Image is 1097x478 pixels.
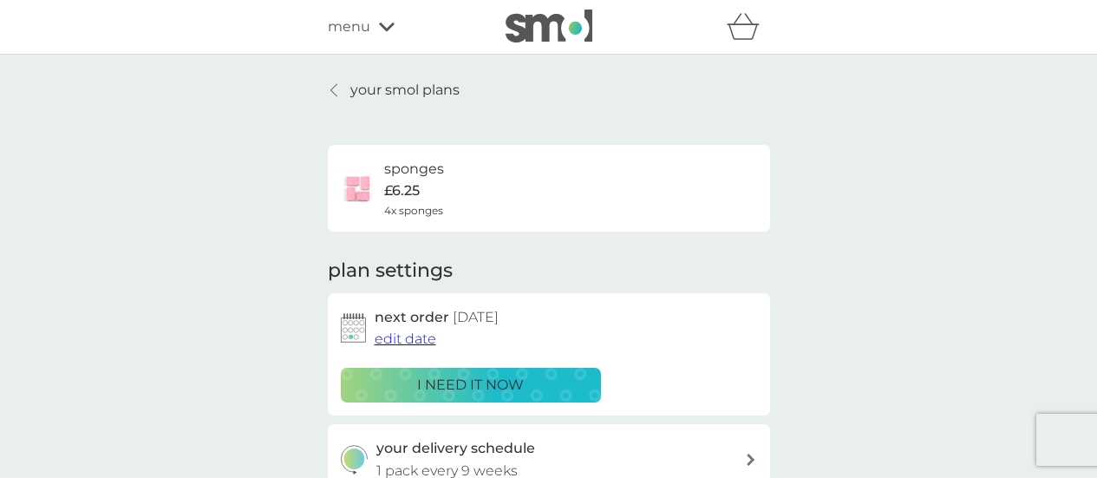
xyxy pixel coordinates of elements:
h6: sponges [384,158,444,180]
span: edit date [375,331,436,347]
img: sponges [341,171,375,206]
h2: plan settings [328,258,453,285]
span: [DATE] [453,309,499,325]
h2: next order [375,306,499,329]
button: edit date [375,328,436,350]
p: £6.25 [384,180,420,202]
span: 4x sponges [384,202,443,219]
a: your smol plans [328,79,460,101]
h3: your delivery schedule [376,437,535,460]
p: your smol plans [350,79,460,101]
img: smol [506,10,592,43]
div: basket [727,10,770,44]
span: menu [328,16,370,38]
p: i need it now [417,374,524,396]
button: i need it now [341,368,601,403]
